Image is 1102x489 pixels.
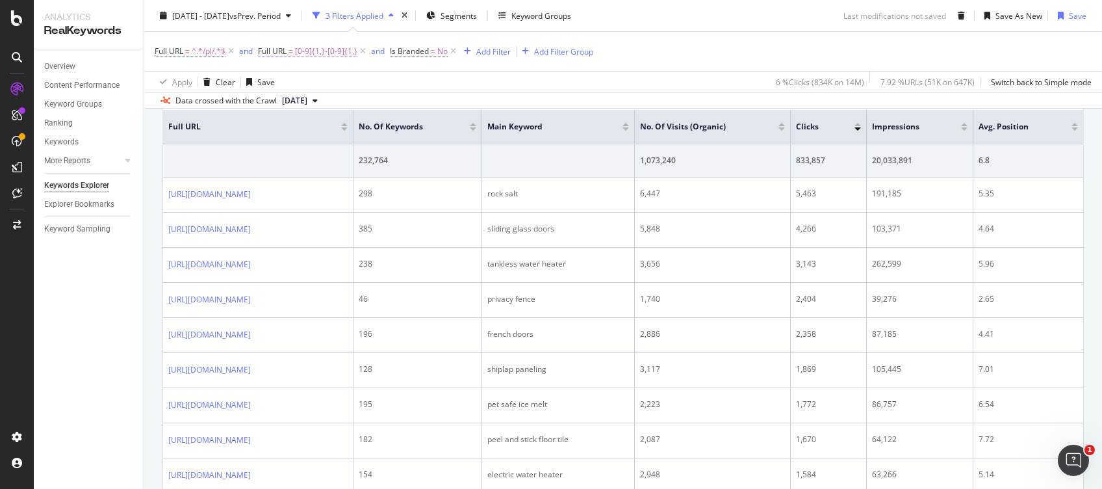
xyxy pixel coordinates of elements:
[326,10,383,21] div: 3 Filters Applied
[979,223,1078,235] div: 4.64
[229,10,281,21] span: vs Prev. Period
[796,399,861,410] div: 1,772
[307,5,399,26] button: 3 Filters Applied
[359,363,476,375] div: 128
[640,399,785,410] div: 2,223
[995,10,1042,21] div: Save As New
[872,121,942,133] span: Impressions
[168,328,251,341] a: [URL][DOMAIN_NAME]
[168,399,251,412] a: [URL][DOMAIN_NAME]
[796,328,861,340] div: 2,358
[517,44,593,59] button: Add Filter Group
[44,135,135,149] a: Keywords
[640,258,785,270] div: 3,656
[991,76,1092,87] div: Switch back to Simple mode
[371,46,385,57] div: and
[640,363,785,375] div: 3,117
[359,223,476,235] div: 385
[168,121,322,133] span: Full URL
[843,10,946,21] div: Last modifications not saved
[168,258,251,271] a: [URL][DOMAIN_NAME]
[216,76,235,87] div: Clear
[979,363,1078,375] div: 7.01
[872,328,968,340] div: 87,185
[640,293,785,305] div: 1,740
[487,188,630,200] div: rock salt
[359,469,476,481] div: 154
[640,155,785,166] div: 1,073,240
[487,223,630,235] div: sliding glass doors
[534,46,593,57] div: Add Filter Group
[155,46,183,57] span: Full URL
[487,258,630,270] div: tankless water heater
[640,121,759,133] span: No. of Visits (Organic)
[979,328,1078,340] div: 4.41
[359,258,476,270] div: 238
[44,198,114,211] div: Explorer Bookmarks
[441,10,477,21] span: Segments
[1058,445,1089,476] iframe: Intercom live chat
[175,95,277,107] div: Data crossed with the Crawl
[258,46,287,57] span: Full URL
[872,434,968,445] div: 64,122
[44,179,109,192] div: Keywords Explorer
[476,46,511,57] div: Add Filter
[168,188,251,201] a: [URL][DOMAIN_NAME]
[168,434,251,447] a: [URL][DOMAIN_NAME]
[155,5,296,26] button: [DATE] - [DATE]vsPrev. Period
[437,42,448,60] span: No
[979,258,1078,270] div: 5.96
[872,363,968,375] div: 105,445
[872,469,968,481] div: 63,266
[640,434,785,445] div: 2,087
[979,155,1078,166] div: 6.8
[44,135,79,149] div: Keywords
[192,42,225,60] span: ^.*/pl/.*$
[359,399,476,410] div: 195
[168,293,251,306] a: [URL][DOMAIN_NAME]
[872,399,968,410] div: 86,757
[44,79,120,92] div: Content Performance
[796,258,861,270] div: 3,143
[796,469,861,481] div: 1,584
[880,76,975,87] div: 7.92 % URLs ( 51K on 647K )
[44,98,135,111] a: Keyword Groups
[44,23,133,38] div: RealKeywords
[168,363,251,377] a: [URL][DOMAIN_NAME]
[172,76,192,87] div: Apply
[872,293,968,305] div: 39,276
[979,121,1052,133] span: Avg. Position
[44,154,122,168] a: More Reports
[168,469,251,482] a: [URL][DOMAIN_NAME]
[979,188,1078,200] div: 5.35
[796,121,835,133] span: Clicks
[979,5,1042,26] button: Save As New
[796,223,861,235] div: 4,266
[1069,10,1086,21] div: Save
[168,223,251,236] a: [URL][DOMAIN_NAME]
[44,154,90,168] div: More Reports
[487,363,630,375] div: shiplap paneling
[431,46,435,57] span: =
[359,155,476,166] div: 232,764
[487,469,630,481] div: electric water heater
[487,293,630,305] div: privacy fence
[493,5,576,26] button: Keyword Groups
[359,188,476,200] div: 298
[44,179,135,192] a: Keywords Explorer
[257,76,275,87] div: Save
[979,469,1078,481] div: 5.14
[198,72,235,92] button: Clear
[979,399,1078,410] div: 6.54
[239,45,253,57] button: and
[44,222,110,236] div: Keyword Sampling
[872,155,968,166] div: 20,033,891
[241,72,275,92] button: Save
[640,469,785,481] div: 2,948
[44,116,73,130] div: Ranking
[44,98,102,111] div: Keyword Groups
[44,60,75,73] div: Overview
[359,328,476,340] div: 196
[796,188,861,200] div: 5,463
[872,258,968,270] div: 262,599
